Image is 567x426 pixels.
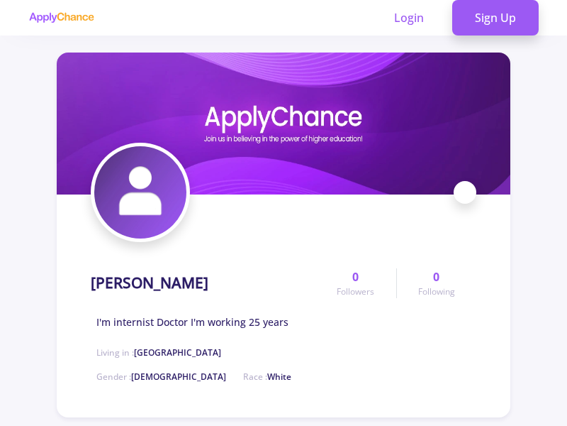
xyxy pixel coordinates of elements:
span: Following [418,285,455,298]
span: I'm internist Doctor I'm working 25 years [96,315,288,329]
a: 0Following [396,268,476,298]
span: Gender : [96,371,226,383]
span: White [267,371,291,383]
img: applychance logo text only [28,12,94,23]
h1: [PERSON_NAME] [91,274,208,292]
span: [GEOGRAPHIC_DATA] [134,346,221,359]
img: Hossein Aryanpooravatar [94,146,186,239]
span: Followers [337,285,374,298]
span: Race : [243,371,291,383]
span: 0 [433,268,439,285]
span: Living in : [96,346,221,359]
span: 0 [352,268,359,285]
a: 0Followers [315,268,395,298]
span: [DEMOGRAPHIC_DATA] [131,371,226,383]
img: Hossein Aryanpoorcover image [57,53,510,195]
